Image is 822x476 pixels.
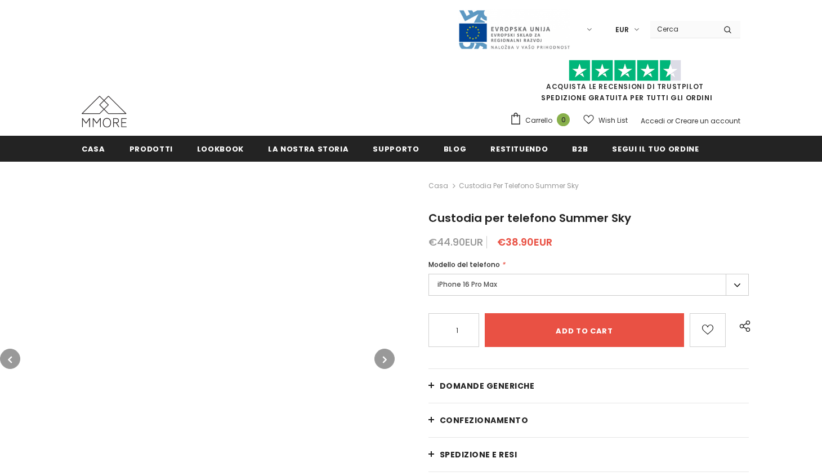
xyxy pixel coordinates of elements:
[428,403,749,437] a: CONFEZIONAMENTO
[510,112,575,129] a: Carrello 0
[598,115,628,126] span: Wish List
[583,110,628,130] a: Wish List
[129,144,173,154] span: Prodotti
[428,260,500,269] span: Modello del telefono
[197,144,244,154] span: Lookbook
[650,21,715,37] input: Search Site
[428,369,749,403] a: Domande generiche
[490,144,548,154] span: Restituendo
[485,313,684,347] input: Add to cart
[268,136,349,161] a: La nostra storia
[497,235,552,249] span: €38.90EUR
[428,179,448,193] a: Casa
[612,144,699,154] span: Segui il tuo ordine
[428,235,483,249] span: €44.90EUR
[615,24,629,35] span: EUR
[373,136,419,161] a: supporto
[569,60,681,82] img: Fidati di Pilot Stars
[546,82,704,91] a: Acquista le recensioni di TrustPilot
[440,415,529,426] span: CONFEZIONAMENTO
[458,24,570,34] a: Javni Razpis
[667,116,673,126] span: or
[440,449,517,460] span: Spedizione e resi
[572,136,588,161] a: B2B
[572,144,588,154] span: B2B
[525,115,552,126] span: Carrello
[440,380,535,392] span: Domande generiche
[197,136,244,161] a: Lookbook
[82,96,127,127] img: Casi MMORE
[268,144,349,154] span: La nostra storia
[373,144,419,154] span: supporto
[510,65,740,103] span: SPEDIZIONE GRATUITA PER TUTTI GLI ORDINI
[129,136,173,161] a: Prodotti
[557,113,570,126] span: 0
[444,144,467,154] span: Blog
[444,136,467,161] a: Blog
[428,210,631,226] span: Custodia per telefono Summer Sky
[458,9,570,50] img: Javni Razpis
[428,274,749,296] label: iPhone 16 Pro Max
[82,144,105,154] span: Casa
[428,438,749,471] a: Spedizione e resi
[612,136,699,161] a: Segui il tuo ordine
[675,116,740,126] a: Creare un account
[82,136,105,161] a: Casa
[641,116,665,126] a: Accedi
[490,136,548,161] a: Restituendo
[459,179,579,193] span: Custodia per telefono Summer Sky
